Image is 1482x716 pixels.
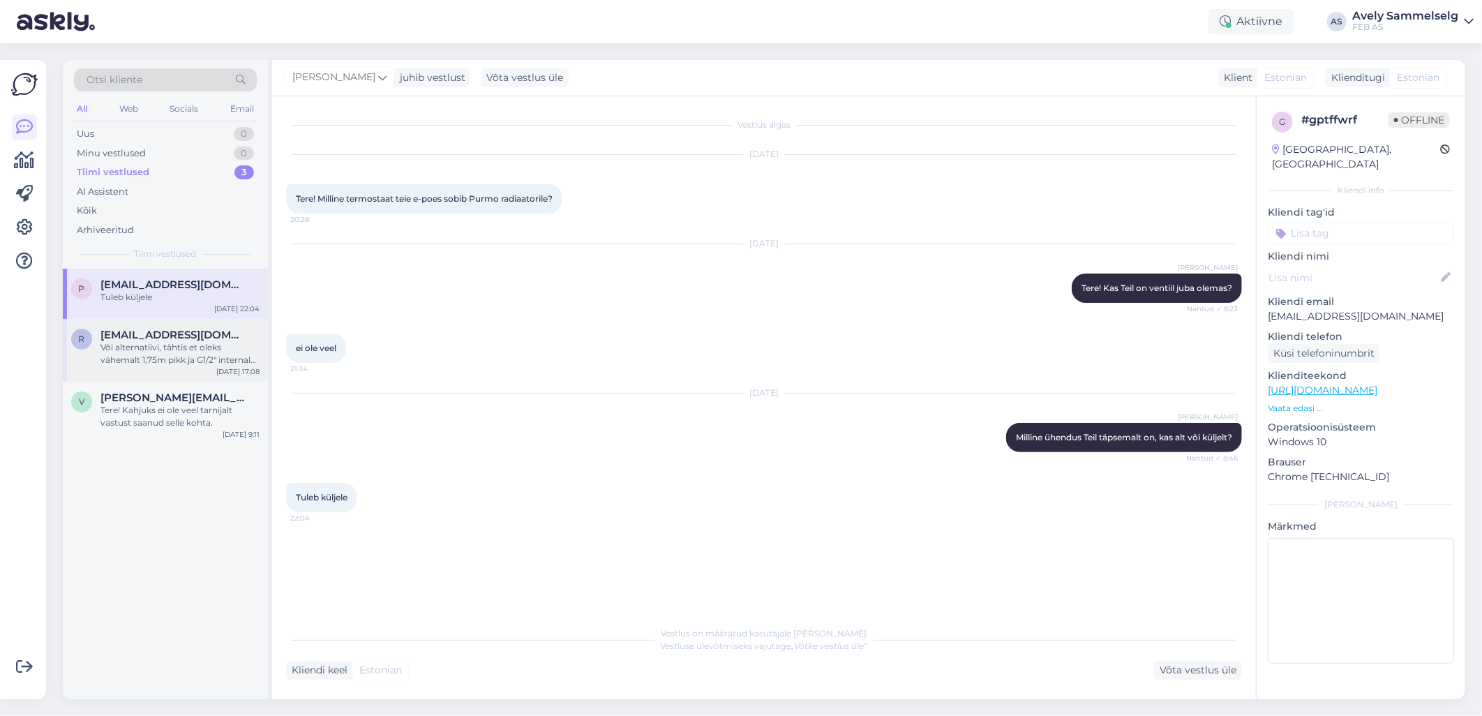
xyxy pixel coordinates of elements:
div: Kõik [77,204,97,218]
p: Vaata edasi ... [1268,402,1454,415]
div: Aktiivne [1208,9,1294,34]
span: Otsi kliente [87,73,142,87]
span: Vestlus on määratud kasutajale [PERSON_NAME] [661,628,867,639]
p: Operatsioonisüsteem [1268,420,1454,435]
p: Chrome [TECHNICAL_ID] [1268,470,1454,484]
span: viktor@huum.eu [100,391,246,404]
div: Web [117,100,141,118]
div: [DATE] [286,237,1242,250]
div: 3 [234,165,254,179]
i: „Võtke vestlus üle” [791,641,868,651]
div: Võta vestlus üle [481,68,569,87]
p: Kliendi tag'id [1268,205,1454,220]
span: Estonian [1397,70,1439,85]
div: Kliendi keel [286,663,347,678]
div: [DATE] 17:08 [216,366,260,377]
div: # gptffwrf [1301,112,1389,128]
span: 22:04 [290,513,343,523]
span: Nähtud ✓ 8:23 [1185,304,1238,314]
div: [DATE] 9:11 [223,429,260,440]
span: Nähtud ✓ 8:46 [1185,453,1238,463]
div: Kliendi info [1268,184,1454,197]
input: Lisa tag [1268,223,1454,244]
span: Estonian [1264,70,1307,85]
span: v [79,396,84,407]
p: Kliendi nimi [1268,249,1454,264]
span: [PERSON_NAME] [1178,262,1238,273]
span: Tuleb küljele [296,492,347,502]
div: 0 [234,127,254,141]
span: Milline ühendus Teil täpsemalt on, kas alt või küljelt? [1016,432,1232,442]
div: [DATE] 22:04 [214,304,260,314]
p: [EMAIL_ADDRESS][DOMAIN_NAME] [1268,309,1454,324]
a: [URL][DOMAIN_NAME] [1268,384,1377,396]
div: [PERSON_NAME] [1268,498,1454,511]
p: Windows 10 [1268,435,1454,449]
div: Uus [77,127,94,141]
p: Brauser [1268,455,1454,470]
span: g [1280,117,1286,127]
span: [PERSON_NAME] [1178,412,1238,422]
span: risto@datafox.ee [100,329,246,341]
div: Klienditugi [1326,70,1385,85]
span: p [79,283,85,294]
p: Kliendi email [1268,294,1454,309]
div: AI Assistent [77,185,128,199]
div: Klient [1218,70,1252,85]
span: Tere! Milline termostaat teie e-poes sobib Purmo radiaatorile? [296,193,553,204]
div: Küsi telefoninumbrit [1268,344,1380,363]
img: Askly Logo [11,71,38,98]
span: ei ole veel [296,343,336,353]
span: Estonian [359,663,402,678]
p: Märkmed [1268,519,1454,534]
span: 21:34 [290,364,343,374]
p: Klienditeekond [1268,368,1454,383]
div: Võta vestlus üle [1154,661,1242,680]
span: Vestluse ülevõtmiseks vajutage [661,641,868,651]
div: Tiimi vestlused [77,165,149,179]
div: Avely Sammelselg [1352,10,1458,22]
span: Tere! Kas Teil on ventiil juba olemas? [1081,283,1232,293]
input: Lisa nimi [1268,270,1438,285]
div: Vestlus algas [286,119,1242,131]
div: juhib vestlust [394,70,465,85]
span: r [79,334,85,344]
div: Arhiveeritud [77,223,134,237]
div: AS [1327,12,1347,31]
div: Tere! Kahjuks ei ole veel tarnijalt vastust saanud selle kohta. [100,404,260,429]
div: Minu vestlused [77,147,146,161]
span: Tiimi vestlused [135,248,197,260]
span: [PERSON_NAME] [292,70,375,85]
span: pia.varik@outlook.com [100,278,246,291]
span: 20:28 [290,214,343,225]
div: Tuleb küljele [100,291,260,304]
div: Või alternatiivi, tähtis et oleks vähemalt 1,75m pikk ja G1/2" internal thread x 3/8" external th... [100,341,260,366]
div: [DATE] [286,148,1242,161]
p: Kliendi telefon [1268,329,1454,344]
a: Avely SammelselgFEB AS [1352,10,1474,33]
div: Email [227,100,257,118]
div: [DATE] [286,387,1242,399]
span: Offline [1389,112,1450,128]
div: 0 [234,147,254,161]
div: All [74,100,90,118]
div: Socials [167,100,201,118]
div: FEB AS [1352,22,1458,33]
div: [GEOGRAPHIC_DATA], [GEOGRAPHIC_DATA] [1272,142,1440,172]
